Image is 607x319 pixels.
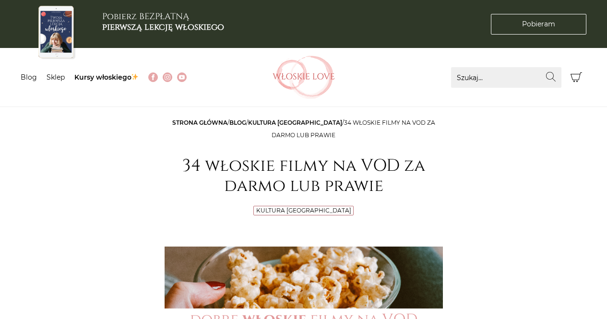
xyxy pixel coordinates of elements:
h3: Pobierz BEZPŁATNĄ [102,12,224,32]
input: Szukaj... [451,67,561,88]
a: Sklep [47,73,65,82]
a: Strona główna [172,119,227,126]
img: Włoskielove [273,56,335,99]
a: Kursy włoskiego [74,73,139,82]
a: Blog [229,119,246,126]
span: 34 włoskie filmy na VOD za darmo lub prawie [272,119,435,139]
h1: 34 włoskie filmy na VOD za darmo lub prawie [165,156,443,196]
b: pierwszą lekcję włoskiego [102,21,224,33]
img: ✨ [131,73,138,80]
button: Koszyk [566,67,587,88]
a: Blog [21,73,37,82]
span: Pobieram [522,19,555,29]
a: Kultura [GEOGRAPHIC_DATA] [256,207,351,214]
span: / / / [172,119,435,139]
a: Pobieram [491,14,586,35]
a: Kultura [GEOGRAPHIC_DATA] [248,119,342,126]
